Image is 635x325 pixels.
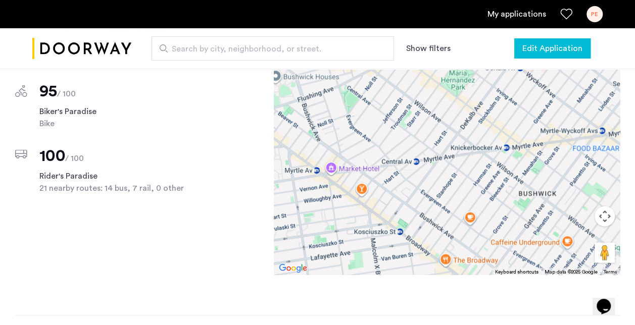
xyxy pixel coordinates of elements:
img: logo [32,30,131,68]
span: / 100 [65,154,84,162]
a: Open this area in Google Maps (opens a new window) [276,261,310,275]
input: Apartment Search [152,36,394,61]
button: Keyboard shortcuts [495,268,539,275]
span: Search by city, neighborhood, or street. [172,43,366,55]
a: Favorites [560,8,572,20]
span: 95 [39,83,57,99]
span: Rider's Paradise [39,170,205,182]
a: Cazamio logo [32,30,131,68]
span: / 100 [57,89,76,97]
a: My application [487,8,546,20]
a: Terms (opens in new tab) [604,268,617,275]
button: Show or hide filters [406,42,451,55]
img: score [15,149,27,158]
span: Map data ©2025 Google [545,269,598,274]
span: Bike [39,117,205,129]
iframe: chat widget [593,285,625,315]
span: Edit Application [522,42,582,55]
span: Biker's Paradise [39,105,205,117]
button: button [514,38,591,59]
button: Map camera controls [595,206,615,226]
img: score [15,85,27,97]
span: 21 nearby routes: 14 bus, 7 rail, 0 other [39,182,205,194]
span: 100 [39,147,65,164]
button: Drag Pegman onto the map to open Street View [595,242,615,262]
img: Google [276,261,310,275]
div: PE [587,6,603,22]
